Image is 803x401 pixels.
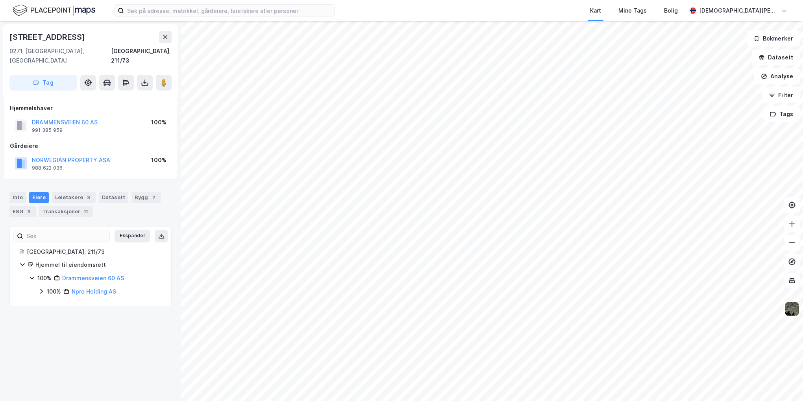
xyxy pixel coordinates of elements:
div: 11 [82,208,90,216]
button: Tag [9,75,77,91]
div: 100% [47,287,61,296]
div: Hjemmel til eiendomsrett [35,260,162,270]
button: Datasett [752,50,800,65]
a: Drammensveien 60 AS [62,275,124,281]
div: 2 [150,194,157,201]
div: Gårdeiere [10,141,171,151]
button: Filter [762,87,800,103]
button: Tags [763,106,800,122]
div: Eiere [29,192,49,203]
div: Info [9,192,26,203]
div: 3 [85,194,93,201]
div: 100% [37,273,52,283]
div: Leietakere [52,192,96,203]
div: 100% [151,155,167,165]
input: Søk på adresse, matrikkel, gårdeiere, leietakere eller personer [124,5,334,17]
div: 0271, [GEOGRAPHIC_DATA], [GEOGRAPHIC_DATA] [9,46,111,65]
div: [DEMOGRAPHIC_DATA][PERSON_NAME] [699,6,778,15]
div: 100% [151,118,167,127]
div: [STREET_ADDRESS] [9,31,87,43]
div: Hjemmelshaver [10,103,171,113]
button: Analyse [754,68,800,84]
div: [GEOGRAPHIC_DATA], 211/73 [111,46,172,65]
div: [GEOGRAPHIC_DATA], 211/73 [27,247,162,257]
div: Kart [590,6,601,15]
img: 9k= [784,301,799,316]
div: Transaksjoner [39,206,93,217]
button: Ekspander [115,230,150,242]
div: ESG [9,206,36,217]
div: 988 622 036 [32,165,63,171]
iframe: Chat Widget [764,363,803,401]
div: Mine Tags [618,6,647,15]
div: Datasett [99,192,128,203]
img: logo.f888ab2527a4732fd821a326f86c7f29.svg [13,4,95,17]
div: Bygg [131,192,161,203]
div: 3 [25,208,33,216]
div: Bolig [664,6,678,15]
button: Bokmerker [747,31,800,46]
a: Npro Holding AS [72,288,116,295]
input: Søk [23,230,109,242]
div: 991 385 959 [32,127,63,133]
